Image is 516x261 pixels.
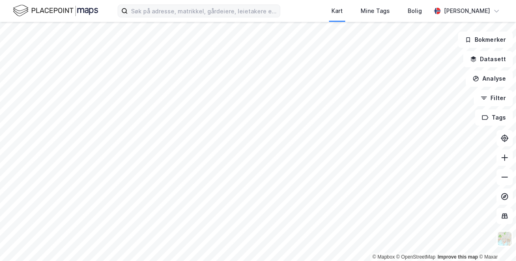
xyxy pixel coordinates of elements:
button: Analyse [466,71,513,87]
div: Kontrollprogram for chat [475,222,516,261]
button: Bokmerker [458,32,513,48]
div: Mine Tags [361,6,390,16]
a: Mapbox [372,254,395,260]
a: OpenStreetMap [396,254,436,260]
div: [PERSON_NAME] [444,6,490,16]
button: Filter [474,90,513,106]
button: Datasett [463,51,513,67]
a: Improve this map [438,254,478,260]
img: logo.f888ab2527a4732fd821a326f86c7f29.svg [13,4,98,18]
div: Bolig [408,6,422,16]
iframe: Chat Widget [475,222,516,261]
div: Kart [331,6,343,16]
input: Søk på adresse, matrikkel, gårdeiere, leietakere eller personer [128,5,280,17]
button: Tags [475,109,513,126]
